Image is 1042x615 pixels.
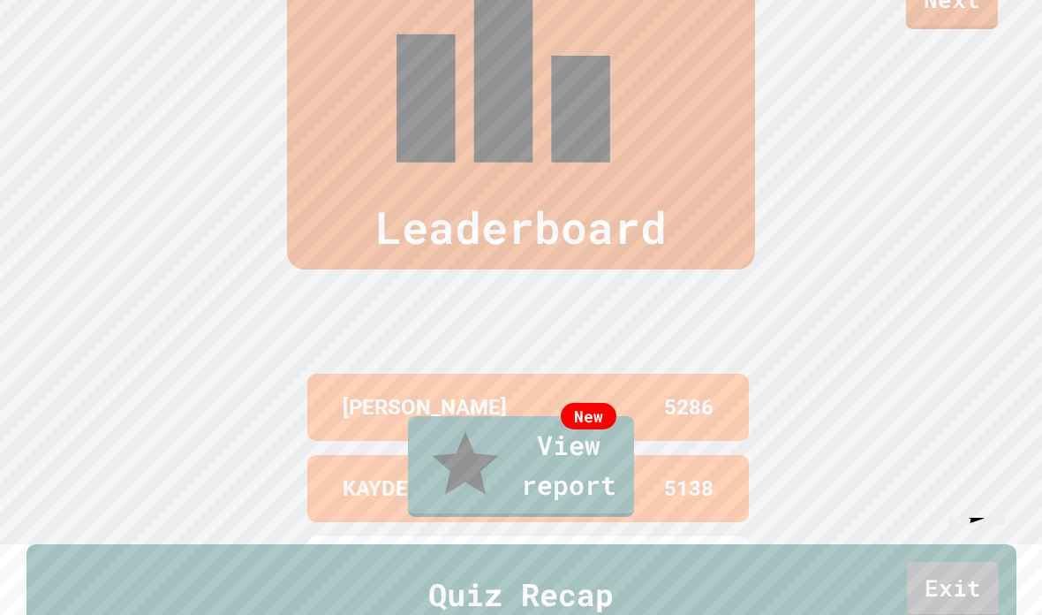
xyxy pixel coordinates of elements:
iframe: chat widget [941,518,1027,600]
p: [PERSON_NAME] [343,391,507,423]
div: New [561,403,616,429]
p: 5286 [664,391,714,423]
a: View report [408,416,634,517]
